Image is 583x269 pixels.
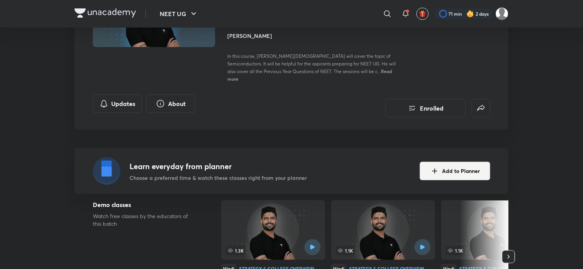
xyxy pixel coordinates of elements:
[74,8,136,20] a: Company Logo
[419,10,426,17] img: avatar
[93,200,197,209] h5: Demo classes
[385,99,466,117] button: Enrolled
[130,161,307,172] h4: Learn everyday from planner
[416,8,429,20] button: avatar
[466,10,474,18] img: streak
[446,246,465,255] span: 1.1K
[226,246,245,255] span: 1.3K
[227,53,396,74] span: In this course, [PERSON_NAME][DEMOGRAPHIC_DATA] will cover the topic of Semiconductors. It will b...
[74,8,136,18] img: Company Logo
[227,32,398,40] h4: [PERSON_NAME]
[420,162,490,180] button: Add to Planner
[472,99,490,117] button: false
[146,95,195,113] button: About
[336,246,355,255] span: 1.1K
[496,7,509,20] img: Kebir Hasan Sk
[155,6,203,21] button: NEET UG
[93,95,142,113] button: Updates
[93,212,197,228] p: Watch free classes by the educators of this batch
[130,174,307,182] p: Choose a preferred time & watch these classes right from your planner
